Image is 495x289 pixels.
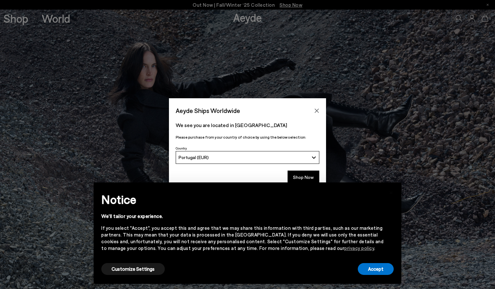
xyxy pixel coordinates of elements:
h2: Notice [101,191,383,208]
p: We see you are located in [GEOGRAPHIC_DATA] [176,121,319,129]
span: Country [176,146,187,150]
p: Please purchase from your country of choice by using the below selection: [176,134,319,140]
div: If you select "Accept", you accept this and agree that we may share this information with third p... [101,225,383,252]
button: Shop Now [288,171,319,184]
div: We'll tailor your experience. [101,213,383,220]
span: × [389,187,393,197]
a: privacy policy [344,245,374,251]
button: Customize Settings [101,263,165,275]
button: Accept [358,263,394,275]
button: Close this notice [383,184,399,200]
button: Close [312,106,322,116]
span: Portugal (EUR) [179,155,209,160]
span: Aeyde Ships Worldwide [176,105,240,116]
